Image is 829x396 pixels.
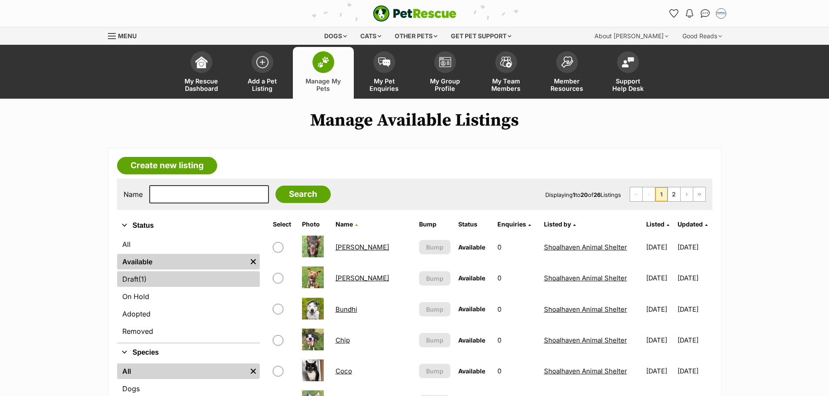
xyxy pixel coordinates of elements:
[686,9,693,18] img: notifications-46538b983faf8c2785f20acdc204bb7945ddae34d4c08c2a6579f10ce5e182be.svg
[426,243,443,252] span: Bump
[138,274,147,284] span: (1)
[487,77,526,92] span: My Team Members
[597,47,658,99] a: Support Help Desk
[117,157,217,174] a: Create new listing
[544,305,627,313] a: Shoalhaven Animal Shelter
[458,336,485,344] span: Available
[318,27,353,45] div: Dogs
[545,191,621,198] span: Displaying to of Listings
[354,27,387,45] div: Cats
[667,7,728,20] ul: Account quick links
[117,306,260,322] a: Adopted
[124,190,143,198] label: Name
[544,220,571,228] span: Listed by
[336,367,352,375] a: Coco
[419,364,450,378] button: Bump
[243,77,282,92] span: Add a Pet Listing
[678,220,703,228] span: Updated
[426,336,443,345] span: Bump
[118,32,137,40] span: Menu
[117,363,247,379] a: All
[317,57,329,68] img: manage-my-pets-icon-02211641906a0b7f246fdf0571729dbe1e7629f14944591b6c1af311fb30b64b.svg
[336,243,389,251] a: [PERSON_NAME]
[378,57,390,67] img: pet-enquiries-icon-7e3ad2cf08bfb03b45e93fb7055b45f3efa6380592205ae92323e6603595dc1f.svg
[494,263,540,293] td: 0
[354,47,415,99] a: My Pet Enquiries
[458,274,485,282] span: Available
[299,217,331,231] th: Photo
[336,305,357,313] a: Bundhi
[544,243,627,251] a: Shoalhaven Animal Shelter
[117,323,260,339] a: Removed
[419,271,450,286] button: Bump
[643,263,677,293] td: [DATE]
[581,191,588,198] strong: 20
[293,47,354,99] a: Manage My Pets
[676,27,728,45] div: Good Reads
[678,294,712,324] td: [DATE]
[667,7,681,20] a: Favourites
[717,9,725,18] img: Jodie Parnell profile pic
[476,47,537,99] a: My Team Members
[622,57,634,67] img: help-desk-icon-fdf02630f3aa405de69fd3d07c3f3aa587a6932b1a1747fa1d2bba05be0121f9.svg
[182,77,221,92] span: My Rescue Dashboard
[497,220,526,228] span: translation missing: en.admin.listings.index.attributes.enquiries
[678,232,712,262] td: [DATE]
[415,47,476,99] a: My Group Profile
[336,336,350,344] a: Chip
[643,187,655,201] span: Previous page
[678,325,712,355] td: [DATE]
[195,56,208,68] img: dashboard-icon-eb2f2d2d3e046f16d808141f083e7271f6b2e854fb5c12c21221c1fb7104beca.svg
[117,235,260,343] div: Status
[698,7,712,20] a: Conversations
[494,232,540,262] td: 0
[117,220,260,231] button: Status
[419,333,450,347] button: Bump
[683,7,697,20] button: Notifications
[117,254,247,270] a: Available
[455,217,493,231] th: Status
[544,220,576,228] a: Listed by
[494,356,540,386] td: 0
[668,187,680,201] a: Page 2
[117,271,260,287] a: Draft
[643,325,677,355] td: [DATE]
[544,336,627,344] a: Shoalhaven Animal Shelter
[714,7,728,20] button: My account
[336,220,353,228] span: Name
[304,77,343,92] span: Manage My Pets
[561,56,573,68] img: member-resources-icon-8e73f808a243e03378d46382f2149f9095a855e16c252ad45f914b54edf8863c.svg
[117,347,260,358] button: Species
[678,263,712,293] td: [DATE]
[643,356,677,386] td: [DATE]
[630,187,706,202] nav: Pagination
[336,220,358,228] a: Name
[544,367,627,375] a: Shoalhaven Animal Shelter
[693,187,705,201] a: Last page
[256,56,269,68] img: add-pet-listing-icon-0afa8454b4691262ce3f59096e99ab1cd57d4a30225e0717b998d2c9b9846f56.svg
[458,367,485,375] span: Available
[108,27,143,43] a: Menu
[426,305,443,314] span: Bump
[646,220,669,228] a: Listed
[171,47,232,99] a: My Rescue Dashboard
[646,220,665,228] span: Listed
[365,77,404,92] span: My Pet Enquiries
[547,77,587,92] span: Member Resources
[573,191,575,198] strong: 1
[643,232,677,262] td: [DATE]
[701,9,710,18] img: chat-41dd97257d64d25036548639549fe6c8038ab92f7586957e7f3b1b290dea8141.svg
[416,217,454,231] th: Bump
[494,294,540,324] td: 0
[544,274,627,282] a: Shoalhaven Animal Shelter
[681,187,693,201] a: Next page
[458,305,485,313] span: Available
[117,236,260,252] a: All
[247,254,260,270] a: Remove filter
[494,325,540,355] td: 0
[426,274,443,283] span: Bump
[537,47,597,99] a: Member Resources
[419,240,450,254] button: Bump
[373,5,456,22] img: logo-e224e6f780fb5917bec1dbf3a21bbac754714ae5b6737aabdf751b685950b380.svg
[655,187,668,201] span: Page 1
